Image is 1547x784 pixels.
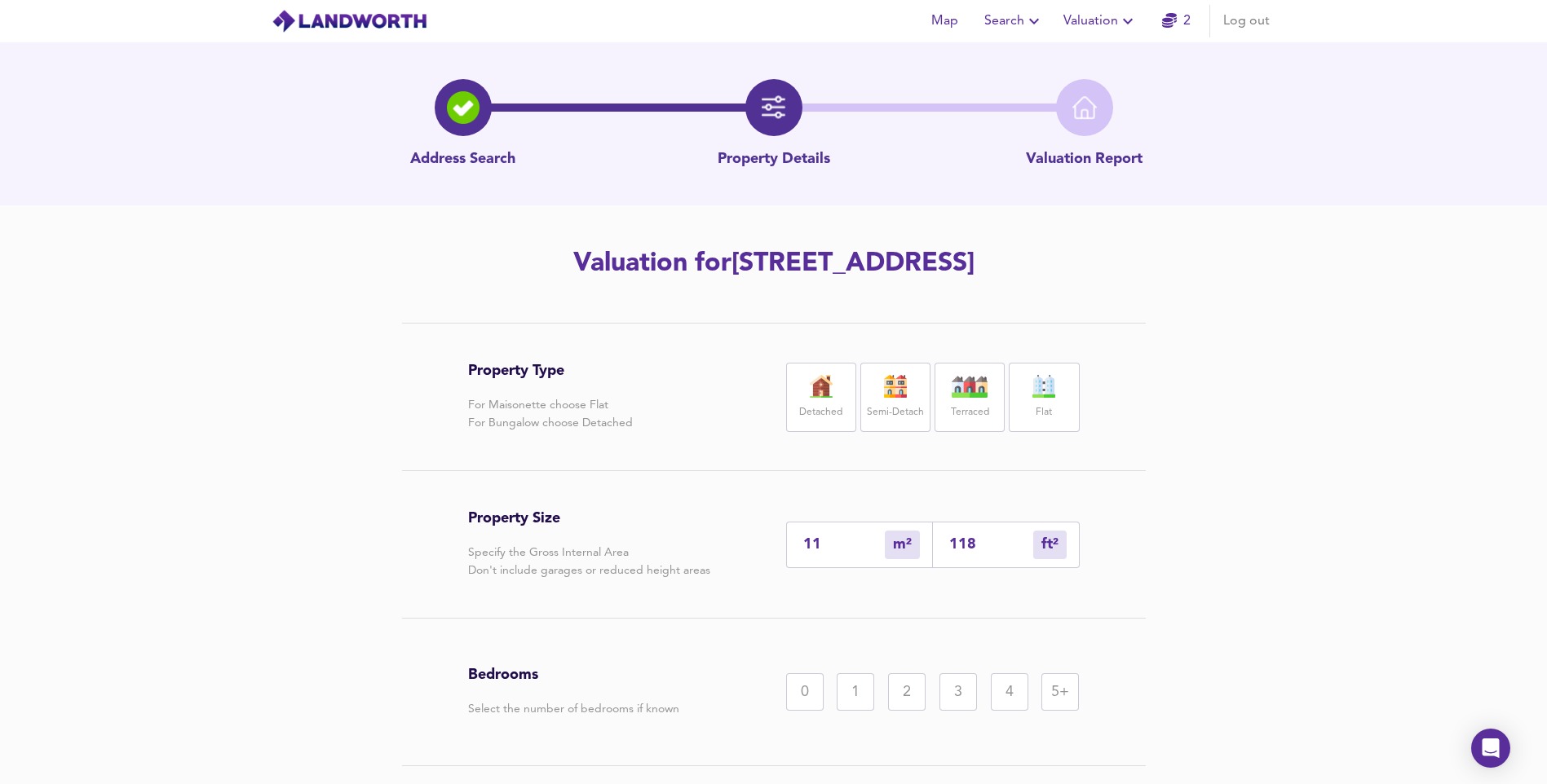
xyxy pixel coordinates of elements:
input: Enter sqm [803,535,885,553]
div: Flat [1009,363,1079,432]
p: Valuation Report [1026,149,1143,170]
button: 2 [1151,5,1203,37]
h3: Property Type [468,362,633,380]
img: house-icon [801,375,842,398]
h3: Bedrooms [468,666,679,684]
img: logo [272,9,427,33]
img: search-icon [447,91,480,124]
p: Address Search [410,149,515,170]
div: Detached [786,363,856,432]
img: house-icon [875,375,916,398]
h3: Property Size [468,509,710,527]
a: 2 [1162,10,1191,33]
input: Sqft [949,535,1033,553]
div: m² [885,531,920,559]
div: 5+ [1041,673,1079,711]
div: m² [1033,531,1067,559]
span: Log out [1223,10,1270,33]
img: filter-icon [762,95,786,120]
span: Map [926,10,965,33]
span: Valuation [1063,10,1138,33]
img: home-icon [1072,95,1097,120]
p: Select the number of bedrooms if known [468,700,679,718]
img: house-icon [949,375,990,398]
span: Search [984,10,1044,33]
img: flat-icon [1023,375,1064,398]
button: Valuation [1057,5,1144,37]
label: Flat [1036,403,1052,423]
label: Detached [799,403,842,423]
label: Terraced [951,403,989,423]
h2: Valuation for [STREET_ADDRESS] [312,246,1235,282]
p: Property Details [718,149,830,170]
p: Specify the Gross Internal Area Don't include garages or reduced height areas [468,544,710,579]
label: Semi-Detach [867,403,924,423]
p: For Maisonette choose Flat For Bungalow choose Detached [468,396,633,432]
div: 4 [991,673,1028,711]
div: 0 [786,673,824,711]
div: 1 [837,673,874,711]
div: 2 [888,673,926,711]
div: Semi-Detach [860,363,930,432]
button: Log out [1217,5,1276,37]
button: Search [978,5,1050,37]
div: Open Intercom Messenger [1471,729,1510,768]
div: 3 [939,673,977,711]
div: Terraced [935,363,1005,432]
button: Map [919,5,971,37]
